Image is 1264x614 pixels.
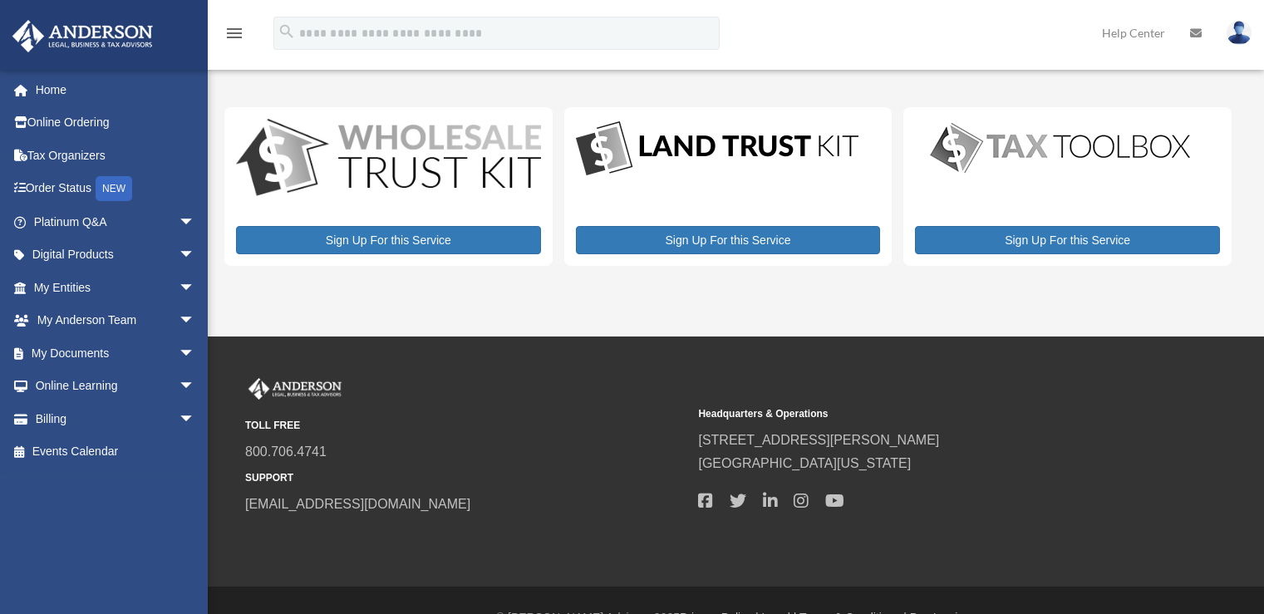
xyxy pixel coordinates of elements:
span: arrow_drop_down [179,370,212,404]
img: taxtoolbox_new-1.webp [915,119,1206,177]
small: TOLL FREE [245,417,686,435]
a: [GEOGRAPHIC_DATA][US_STATE] [698,456,911,470]
small: Headquarters & Operations [698,405,1139,423]
a: Events Calendar [12,435,220,469]
span: arrow_drop_down [179,304,212,338]
a: [EMAIL_ADDRESS][DOMAIN_NAME] [245,497,470,511]
a: Order StatusNEW [12,172,220,206]
a: menu [224,29,244,43]
a: Online Ordering [12,106,220,140]
img: User Pic [1227,21,1252,45]
img: Anderson Advisors Platinum Portal [245,378,345,400]
i: search [278,22,296,41]
a: My Entitiesarrow_drop_down [12,271,220,304]
a: 800.706.4741 [245,445,327,459]
a: My Anderson Teamarrow_drop_down [12,304,220,337]
span: arrow_drop_down [179,238,212,273]
span: arrow_drop_down [179,271,212,305]
span: arrow_drop_down [179,205,212,239]
a: Home [12,73,220,106]
a: Billingarrow_drop_down [12,402,220,435]
a: Online Learningarrow_drop_down [12,370,220,403]
a: Sign Up For this Service [236,226,541,254]
img: LandTrust_lgo-1.jpg [576,119,858,179]
a: Sign Up For this Service [915,226,1220,254]
a: Sign Up For this Service [576,226,881,254]
img: Anderson Advisors Platinum Portal [7,20,158,52]
span: arrow_drop_down [179,402,212,436]
a: Digital Productsarrow_drop_down [12,238,212,272]
a: [STREET_ADDRESS][PERSON_NAME] [698,433,939,447]
div: NEW [96,176,132,201]
img: WS-Trust-Kit-lgo-1.jpg [236,119,541,199]
small: SUPPORT [245,469,686,487]
a: My Documentsarrow_drop_down [12,336,220,370]
i: menu [224,23,244,43]
span: arrow_drop_down [179,336,212,371]
a: Platinum Q&Aarrow_drop_down [12,205,220,238]
a: Tax Organizers [12,139,220,172]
